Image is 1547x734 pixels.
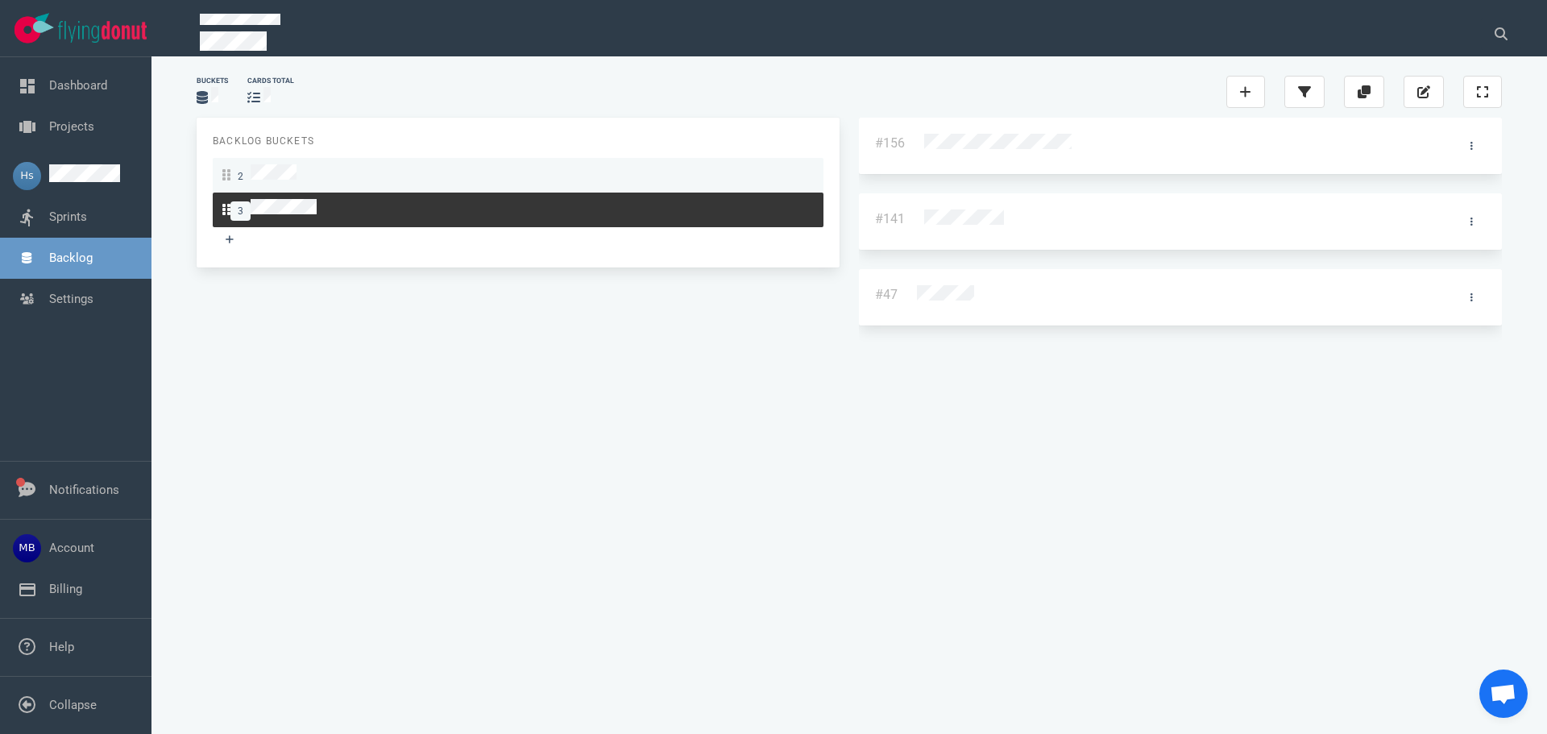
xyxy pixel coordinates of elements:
a: 2 [213,158,823,193]
p: Backlog Buckets [213,134,823,148]
a: #47 [875,287,898,302]
a: Open de chat [1479,670,1528,718]
a: Help [49,640,74,654]
div: cards total [247,76,294,86]
a: Billing [49,582,82,596]
a: Notifications [49,483,119,497]
a: Backlog [49,251,93,265]
a: Account [49,541,94,555]
span: 3 [230,201,251,221]
div: Buckets [197,76,228,86]
img: Flying Donut text logo [58,21,147,43]
span: 2 [230,167,251,186]
a: Settings [49,292,93,306]
a: 3 [213,193,823,227]
a: Sprints [49,209,87,224]
a: #156 [875,135,905,151]
a: Projects [49,119,94,134]
a: #141 [875,211,905,226]
a: Collapse [49,698,97,712]
a: Dashboard [49,78,107,93]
